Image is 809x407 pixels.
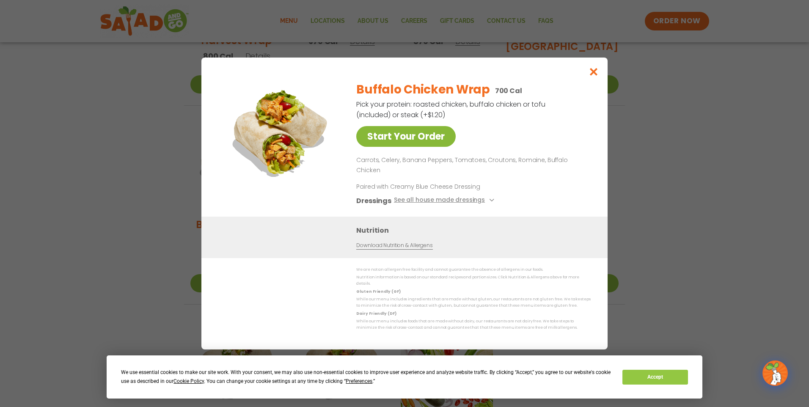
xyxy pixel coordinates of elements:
a: Start Your Order [356,126,456,147]
strong: Gluten Friendly (GF) [356,289,400,294]
button: Close modal [580,58,608,86]
div: Cookie Consent Prompt [107,355,702,399]
a: Download Nutrition & Allergens [356,242,432,250]
button: See all house made dressings [394,195,497,206]
h2: Buffalo Chicken Wrap [356,81,490,99]
p: Paired with Creamy Blue Cheese Dressing [356,182,513,191]
img: wpChatIcon [763,361,787,385]
p: Nutrition information is based on our standard recipes and portion sizes. Click Nutrition & Aller... [356,274,591,287]
p: Pick your protein: roasted chicken, buffalo chicken or tofu (included) or steak (+$1.20) [356,99,547,120]
span: Preferences [346,378,372,384]
p: We are not an allergen free facility and cannot guarantee the absence of allergens in our foods. [356,267,591,273]
button: Accept [622,370,688,385]
p: 700 Cal [495,85,522,96]
div: We use essential cookies to make our site work. With your consent, we may also use non-essential ... [121,368,612,386]
h3: Dressings [356,195,391,206]
h3: Nutrition [356,225,595,236]
span: Cookie Policy [173,378,204,384]
strong: Dairy Friendly (DF) [356,311,396,316]
p: While our menu includes ingredients that are made without gluten, our restaurants are not gluten ... [356,296,591,309]
p: Carrots, Celery, Banana Peppers, Tomatoes, Croutons, Romaine, Buffalo Chicken [356,155,587,176]
img: Featured product photo for Buffalo Chicken Wrap [220,74,339,193]
p: While our menu includes foods that are made without dairy, our restaurants are not dairy free. We... [356,318,591,331]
